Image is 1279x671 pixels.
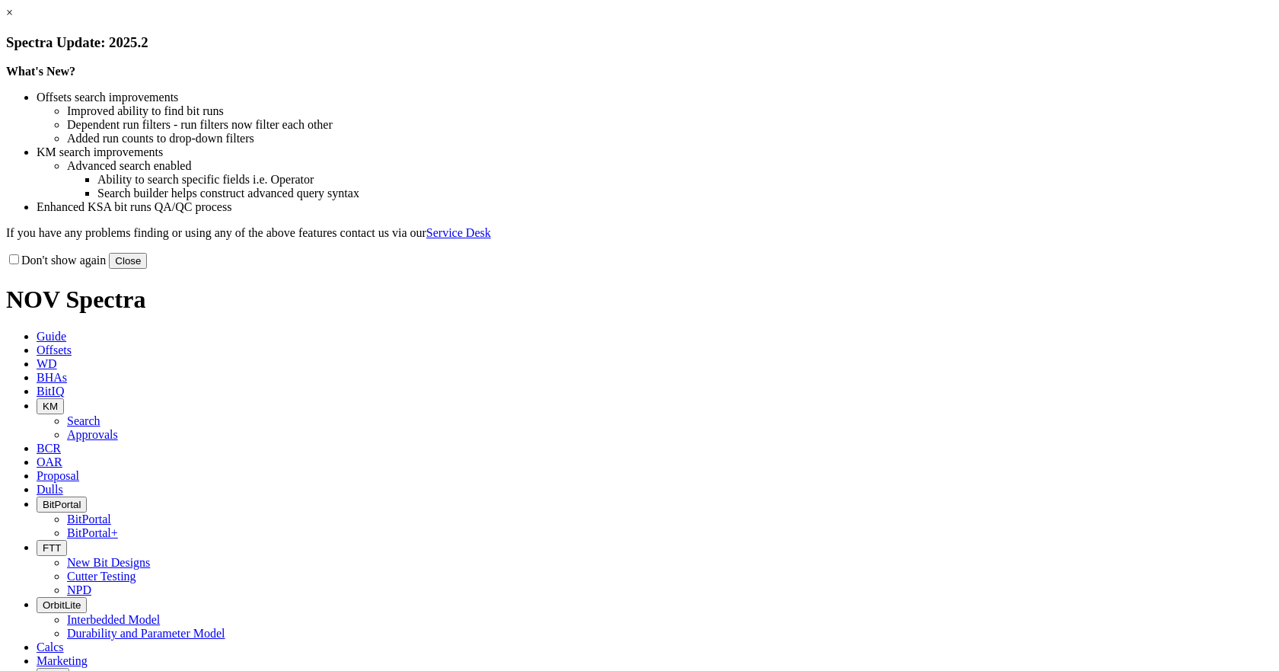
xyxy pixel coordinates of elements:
[6,34,1273,51] h3: Spectra Update: 2025.2
[67,104,1273,118] li: Improved ability to find bit runs
[37,641,64,653] span: Calcs
[37,343,72,356] span: Offsets
[67,556,150,569] a: New Bit Designs
[67,513,111,526] a: BitPortal
[37,145,1273,159] li: KM search improvements
[67,428,118,441] a: Approvals
[67,118,1273,132] li: Dependent run filters - run filters now filter each other
[97,187,1273,200] li: Search builder helps construct advanced query syntax
[37,469,79,482] span: Proposal
[9,254,19,264] input: Don't show again
[37,455,62,468] span: OAR
[37,371,67,384] span: BHAs
[6,6,13,19] a: ×
[43,542,61,554] span: FTT
[426,226,491,239] a: Service Desk
[6,226,1273,240] p: If you have any problems finding or using any of the above features contact us via our
[67,132,1273,145] li: Added run counts to drop-down filters
[6,286,1273,314] h1: NOV Spectra
[37,442,61,455] span: BCR
[37,330,66,343] span: Guide
[97,173,1273,187] li: Ability to search specific fields i.e. Operator
[67,627,225,640] a: Durability and Parameter Model
[43,499,81,510] span: BitPortal
[6,65,75,78] strong: What's New?
[37,200,1273,214] li: Enhanced KSA bit runs QA/QC process
[67,613,160,626] a: Interbedded Model
[37,385,64,398] span: BitIQ
[67,159,1273,173] li: Advanced search enabled
[67,526,118,539] a: BitPortal+
[43,599,81,611] span: OrbitLite
[6,254,106,267] label: Don't show again
[67,583,91,596] a: NPD
[67,570,136,583] a: Cutter Testing
[109,253,147,269] button: Close
[67,414,100,427] a: Search
[37,357,57,370] span: WD
[37,483,63,496] span: Dulls
[43,401,58,412] span: KM
[37,91,1273,104] li: Offsets search improvements
[37,654,88,667] span: Marketing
